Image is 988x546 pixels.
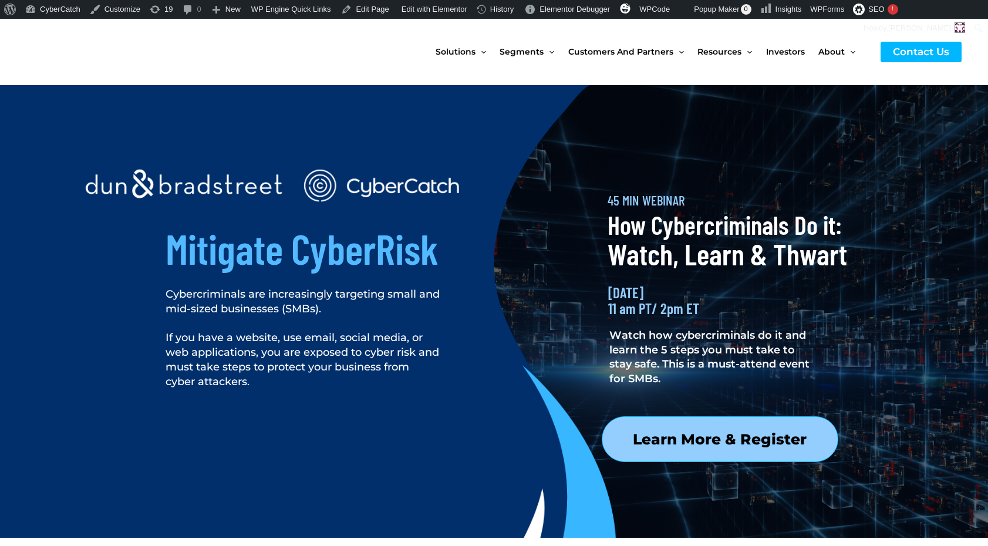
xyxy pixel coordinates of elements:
span: Investors [766,27,805,76]
span: Menu Toggle [673,27,684,76]
span: Watch how cybercriminals do it and learn the 5 steps you must take to stay safe. This is a must-a... [609,329,810,385]
span: [PERSON_NAME] [888,23,951,32]
span: Menu Toggle [544,27,554,76]
span: Resources [697,27,741,76]
span: 0 [741,4,751,15]
h2: Mitigate CyberRisk [166,221,511,275]
span: Customers and Partners [568,27,673,76]
a: Learn More & Register [602,416,838,462]
img: CyberCatch [21,28,161,76]
a: Contact Us [881,42,962,62]
span: SEO [868,5,884,14]
h2: 45 MIN WEBINAR [608,192,847,210]
h2: How Cybercriminals Do it: [608,208,847,241]
span: Segments [500,27,544,76]
span: Menu Toggle [845,27,855,76]
span: Cybercriminals are increasingly targeting small and mid-sized businesses (SMBs). [166,288,440,315]
nav: Site Navigation: New Main Menu [436,27,869,76]
img: svg+xml;base64,PHN2ZyB4bWxucz0iaHR0cDovL3d3dy53My5vcmcvMjAwMC9zdmciIHZpZXdCb3g9IjAgMCAzMiAzMiI+PG... [620,3,630,14]
span: Menu Toggle [476,27,486,76]
span: Edit with Elementor [402,5,467,14]
h2: [DATE] 11 am PT/ 2pm ET [608,285,822,316]
span: About [818,27,845,76]
h2: Watch, Learn & Thwart [608,235,854,273]
span: Menu Toggle [741,27,752,76]
div: ! [888,4,898,15]
a: Howdy, [859,19,970,38]
a: Investors [766,27,818,76]
span: If you have a website, use email, social media, or web applications, you are exposed to cyber ris... [166,331,439,387]
span: Solutions [436,27,476,76]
